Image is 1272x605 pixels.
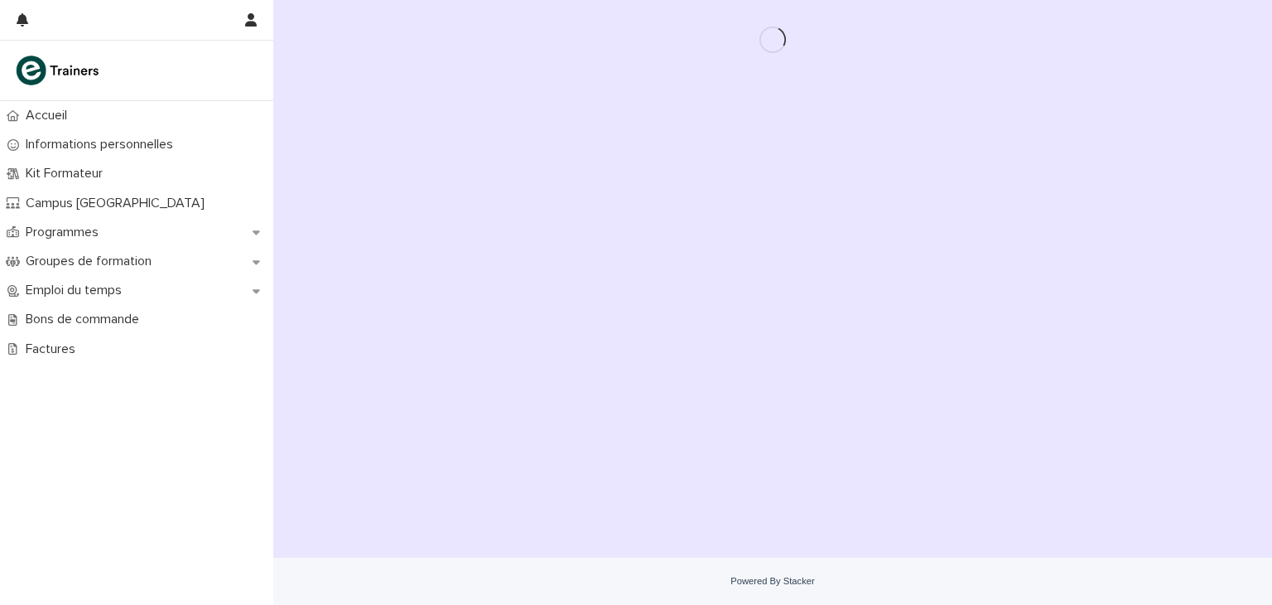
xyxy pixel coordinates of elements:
[19,137,186,152] p: Informations personnelles
[19,196,218,211] p: Campus [GEOGRAPHIC_DATA]
[19,254,165,269] p: Groupes de formation
[19,283,135,298] p: Emploi du temps
[19,341,89,357] p: Factures
[19,166,116,181] p: Kit Formateur
[19,312,152,327] p: Bons de commande
[19,108,80,123] p: Accueil
[19,225,112,240] p: Programmes
[13,54,104,87] img: K0CqGN7SDeD6s4JG8KQk
[730,576,814,586] a: Powered By Stacker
